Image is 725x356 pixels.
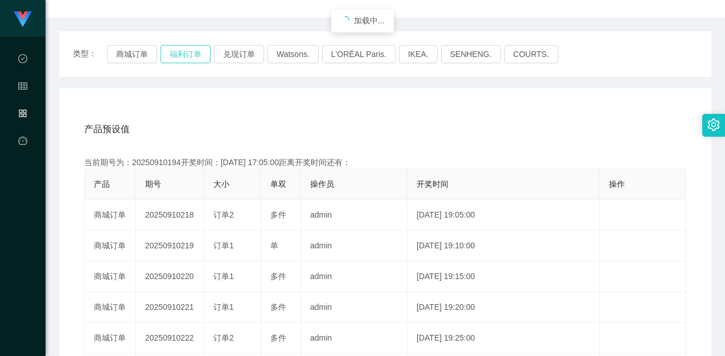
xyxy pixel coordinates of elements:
span: 多件 [270,333,286,342]
span: 单 [270,241,278,250]
td: admin [301,231,407,261]
td: [DATE] 19:25:00 [407,323,600,354]
td: 20250910218 [136,200,204,231]
span: 订单1 [213,302,234,312]
span: 订单2 [213,333,234,342]
img: logo.9652507e.png [14,11,32,27]
td: 20250910221 [136,292,204,323]
span: 订单1 [213,272,234,281]
td: [DATE] 19:20:00 [407,292,600,323]
a: 图标: dashboard平台首页 [18,130,27,245]
button: L'ORÉAL Paris. [322,45,396,63]
span: 期号 [145,179,161,189]
span: 操作员 [310,179,334,189]
span: 操作 [609,179,625,189]
button: 福利订单 [160,45,211,63]
td: [DATE] 19:15:00 [407,261,600,292]
button: 兑现订单 [214,45,264,63]
i: 图标: table [18,76,27,99]
span: 类型： [73,45,107,63]
button: Watsons. [267,45,319,63]
td: 商城订单 [85,261,136,292]
span: 大小 [213,179,229,189]
div: 当前期号为：20250910194开奖时间：[DATE] 17:05:00距离开奖时间还有： [84,157,686,169]
td: [DATE] 19:05:00 [407,200,600,231]
span: 订单1 [213,241,234,250]
td: 商城订单 [85,323,136,354]
td: admin [301,292,407,323]
button: SENHENG. [441,45,501,63]
td: 20250910220 [136,261,204,292]
span: 产品管理 [18,109,27,211]
td: admin [301,200,407,231]
td: admin [301,323,407,354]
td: [DATE] 19:10:00 [407,231,600,261]
span: 开奖时间 [417,179,448,189]
i: 图标: setting [707,118,720,131]
td: 商城订单 [85,200,136,231]
span: 产品预设值 [84,122,130,136]
span: 单双 [270,179,286,189]
td: 20250910222 [136,323,204,354]
td: 20250910219 [136,231,204,261]
span: 多件 [270,210,286,219]
span: 订单2 [213,210,234,219]
td: admin [301,261,407,292]
span: 加载中... [354,16,385,25]
span: 产品 [94,179,110,189]
td: 商城订单 [85,292,136,323]
i: 图标: check-circle-o [18,49,27,72]
button: COURTS. [504,45,558,63]
i: icon: loading [340,16,349,25]
button: 商城订单 [107,45,157,63]
button: IKEA. [399,45,438,63]
i: 图标: appstore-o [18,104,27,126]
td: 商城订单 [85,231,136,261]
span: 多件 [270,272,286,281]
span: 多件 [270,302,286,312]
span: 会员管理 [18,82,27,183]
span: 数据中心 [18,55,27,156]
